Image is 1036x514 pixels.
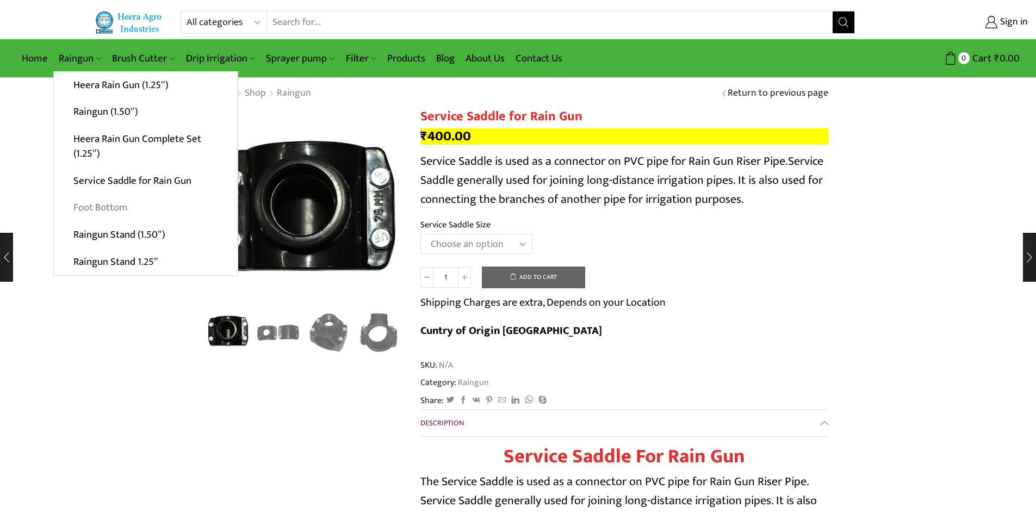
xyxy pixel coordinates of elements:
a: Blog [431,46,460,71]
a: 13 [356,310,401,355]
a: Raingun (1.50″) [54,98,237,126]
span: N/A [437,359,453,371]
img: Service Saddle For Rain Gun [206,308,251,354]
a: Home [16,46,53,71]
a: Shop [244,86,266,101]
span: 0 [958,52,970,64]
button: Add to cart [482,267,585,288]
a: Drip Irrigation [181,46,260,71]
b: Cuntry of Origin [GEOGRAPHIC_DATA] [420,321,602,340]
a: About Us [460,46,510,71]
nav: Breadcrumb [208,86,312,101]
li: 2 / 4 [256,310,301,354]
a: Description [420,410,828,436]
li: 1 / 4 [206,310,251,354]
a: 10 [256,310,301,355]
bdi: 0.00 [994,50,1020,67]
h1: Service Saddle for Rain Gun [420,109,828,125]
a: Sign in [871,13,1028,32]
a: Raingun Stand 1.25″ [54,248,238,275]
span: Cart [970,51,991,66]
a: Heera Rain Gun (1.25″) [54,72,237,99]
label: Service Saddle Size [420,219,491,231]
a: Raingun Stand (1.50″) [54,221,237,249]
a: Raingun [276,86,312,101]
a: Service Saddle [206,308,251,354]
span: Category: [420,376,489,389]
a: Service Saddle for Rain Gun [54,167,237,194]
a: Foot Bottom [54,194,237,221]
input: Search for... [267,11,833,33]
a: Return to previous page [728,86,828,101]
a: 12 [306,310,351,355]
a: Filter [340,46,382,71]
button: Search button [833,11,854,33]
bdi: 400.00 [420,125,471,147]
a: 0 Cart ₹0.00 [866,48,1020,69]
span: SKU: [420,359,828,371]
span: Share: [420,394,444,407]
a: Raingun [456,375,489,389]
input: Product quantity [433,267,458,288]
span: ₹ [994,50,1000,67]
span: Sign in [997,15,1028,29]
a: Heera Rain Gun Complete Set (1.25″) [54,126,237,168]
span: Description [420,417,464,429]
p: Shipping Charges are extra, Depends on your Location [420,294,666,311]
a: Products [382,46,431,71]
span: Service Saddle generally used for joining long-distance irrigation pipes. It is also used for con... [420,151,823,209]
a: Sprayer pump [260,46,340,71]
div: 1 / 4 [208,109,404,305]
span: ₹ [420,125,427,147]
a: Brush Cutter [107,46,180,71]
li: 4 / 4 [356,310,401,354]
li: 3 / 4 [306,310,351,354]
strong: Service Saddle For Rain Gun [504,440,745,473]
span: Service Saddle is used as a connector on PVC pipe for Rain Gun Riser Pipe. [420,151,788,171]
a: Contact Us [510,46,568,71]
a: Raingun [53,46,107,71]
